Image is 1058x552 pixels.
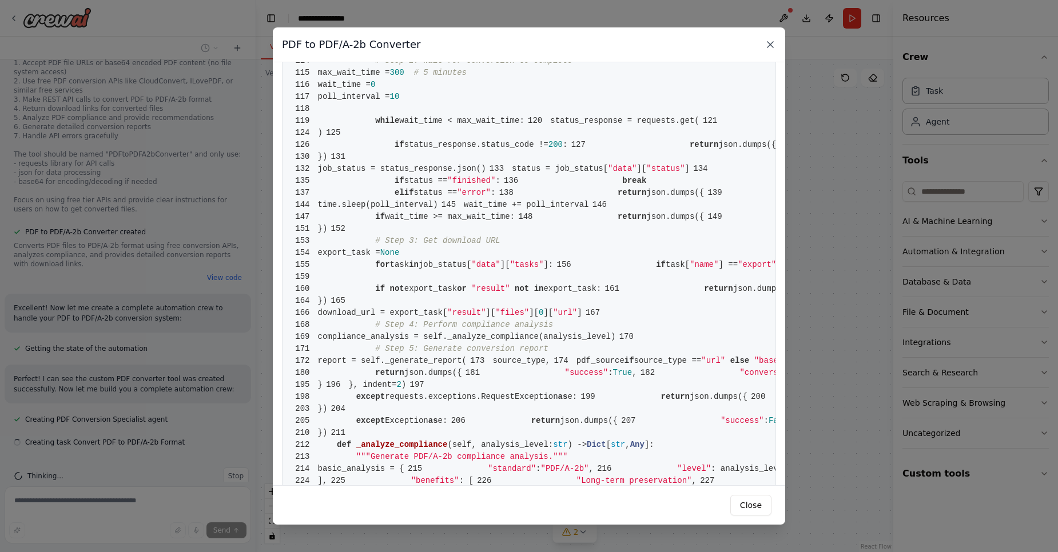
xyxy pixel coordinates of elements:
span: not [390,284,404,293]
span: 226 [474,475,500,487]
span: json.dumps({ [646,188,704,197]
span: 152 [327,223,353,235]
span: "PDF/A-2b" [540,464,588,473]
span: def [337,440,351,449]
span: , [691,476,696,485]
span: 137 [292,187,318,199]
span: in [534,284,544,293]
span: 207 [618,415,644,427]
span: 151 [292,223,318,235]
span: 134 [690,163,716,175]
span: wait_time += poll_interval [438,200,589,209]
span: 121 [699,115,726,127]
span: str [553,440,567,449]
span: 181 [462,367,488,379]
span: ( [447,440,452,449]
span: "export" [738,260,776,269]
span: if [395,176,404,185]
span: while [375,116,399,125]
span: else [730,356,750,365]
span: job_status[ [419,260,471,269]
span: "conversion" [739,368,797,377]
span: 200 [747,391,774,403]
span: max_wait_time = [318,68,390,77]
span: 170 [615,331,642,343]
span: 132 [292,163,318,175]
span: status_response = requests.get( [524,116,699,125]
span: json.dumps({ [733,284,791,293]
span: if [375,212,385,221]
span: 212 [292,439,318,451]
span: 169 [292,331,318,343]
span: : [491,188,495,197]
span: 2 [396,380,401,389]
span: : [608,368,612,377]
span: }, indent= [348,380,396,389]
span: if [375,284,385,293]
span: : [563,140,567,149]
span: task[ [666,260,690,269]
span: wait_time >= max_wait_time: [385,212,515,221]
span: 197 [406,379,432,391]
span: return [531,416,560,425]
span: export_task = [318,248,380,257]
span: _analyze_compliance [356,440,448,449]
span: "standard" [488,464,536,473]
span: Dict [587,440,606,449]
span: 210 [292,427,318,439]
span: not [515,284,529,293]
span: 200 [548,140,563,149]
span: "base64_content" [754,356,831,365]
span: 174 [550,355,576,367]
span: return [690,140,718,149]
span: json.dumps({ [560,416,618,425]
span: 146 [588,199,615,211]
span: ][ [543,308,553,317]
span: "data" [471,260,500,269]
span: 203 [292,403,318,415]
span: 214 [292,463,318,475]
span: source_type, [467,356,550,365]
span: "Long-term preservation" [576,476,692,485]
span: download_url = export_task[ [318,308,448,317]
span: except [356,392,385,401]
span: return [375,368,404,377]
span: "url" [701,356,725,365]
span: 161 [601,283,627,295]
span: 167 [582,307,608,319]
span: wait_time < max_wait_time: [399,116,524,125]
span: ]: [645,440,654,449]
span: json.dumps({ [404,368,462,377]
span: , [589,464,594,473]
span: 224 [292,475,318,487]
span: 136 [500,175,527,187]
h3: PDF to PDF/A-2b Converter [282,37,420,53]
button: Close [730,495,771,515]
span: 300 [390,68,404,77]
span: [ [606,440,611,449]
span: return [704,284,733,293]
span: ][ [637,164,647,173]
span: 211 [327,427,353,439]
span: }) [292,296,327,305]
span: 0 [539,308,543,317]
span: 171 [292,343,318,355]
span: export_task: [543,284,601,293]
span: 130 [292,151,318,163]
span: # Step 5: Generate conversion report [375,344,548,353]
span: : [495,176,500,185]
span: 145 [438,199,464,211]
span: "success" [721,416,764,425]
span: # Step 3: Get download URL [375,236,500,245]
span: "url" [553,308,577,317]
span: 159 [292,271,318,283]
span: 147 [292,211,318,223]
span: "finished" [447,176,495,185]
span: 172 [292,355,318,367]
span: 155 [292,259,318,271]
span: # 5 minutes [414,68,467,77]
span: }) [292,152,327,161]
span: 125 [323,127,349,139]
span: e: [438,416,448,425]
span: "tasks" [510,260,544,269]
